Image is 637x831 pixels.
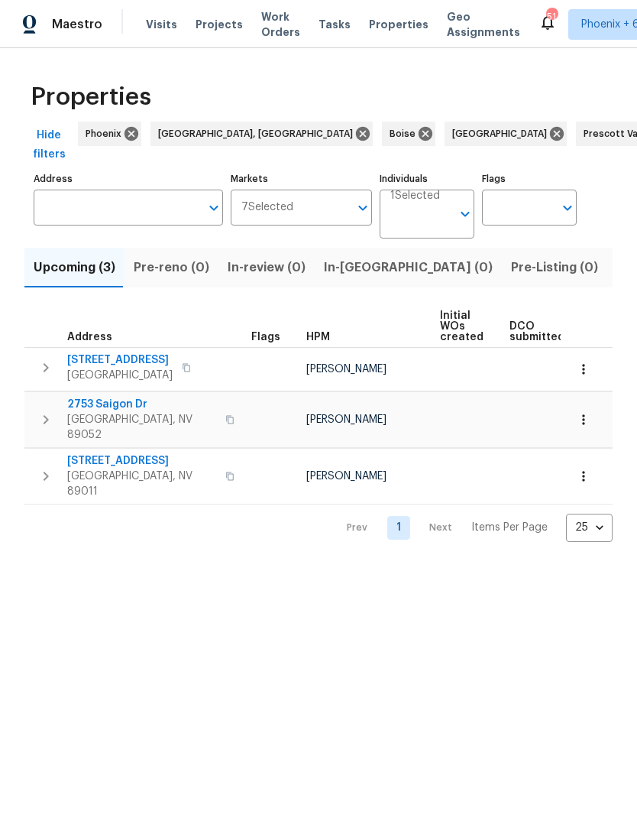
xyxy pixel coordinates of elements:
[146,17,177,32] span: Visits
[203,197,225,219] button: Open
[261,9,300,40] span: Work Orders
[228,257,306,278] span: In-review (0)
[134,257,209,278] span: Pre-reno (0)
[471,520,548,535] p: Items Per Page
[67,453,216,469] span: [STREET_ADDRESS]
[390,190,440,203] span: 1 Selected
[31,89,151,105] span: Properties
[511,257,598,278] span: Pre-Listing (0)
[447,9,520,40] span: Geo Assignments
[440,310,483,342] span: Initial WOs created
[67,412,216,443] span: [GEOGRAPHIC_DATA], NV 89052
[318,19,351,30] span: Tasks
[382,122,435,146] div: Boise
[509,321,564,342] span: DCO submitted
[445,122,567,146] div: [GEOGRAPHIC_DATA]
[546,9,557,24] div: 51
[34,257,115,278] span: Upcoming (3)
[34,174,223,183] label: Address
[306,332,330,342] span: HPM
[306,414,386,425] span: [PERSON_NAME]
[306,364,386,375] span: [PERSON_NAME]
[231,174,373,183] label: Markets
[482,174,577,183] label: Flags
[150,122,373,146] div: [GEOGRAPHIC_DATA], [GEOGRAPHIC_DATA]
[67,368,173,383] span: [GEOGRAPHIC_DATA]
[566,508,613,547] div: 25
[380,174,474,183] label: Individuals
[390,126,422,141] span: Boise
[158,126,359,141] span: [GEOGRAPHIC_DATA], [GEOGRAPHIC_DATA]
[251,332,280,342] span: Flags
[557,197,578,219] button: Open
[352,197,373,219] button: Open
[52,17,102,32] span: Maestro
[86,126,128,141] span: Phoenix
[67,332,112,342] span: Address
[452,126,553,141] span: [GEOGRAPHIC_DATA]
[67,352,173,368] span: [STREET_ADDRESS]
[24,122,73,168] button: Hide filters
[387,516,410,540] a: Goto page 1
[306,471,386,482] span: [PERSON_NAME]
[67,397,216,412] span: 2753 Saigon Dr
[67,469,216,499] span: [GEOGRAPHIC_DATA], NV 89011
[196,17,243,32] span: Projects
[78,122,141,146] div: Phoenix
[369,17,428,32] span: Properties
[332,514,613,542] nav: Pagination Navigation
[454,203,476,225] button: Open
[324,257,493,278] span: In-[GEOGRAPHIC_DATA] (0)
[241,201,293,214] span: 7 Selected
[31,126,67,164] span: Hide filters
